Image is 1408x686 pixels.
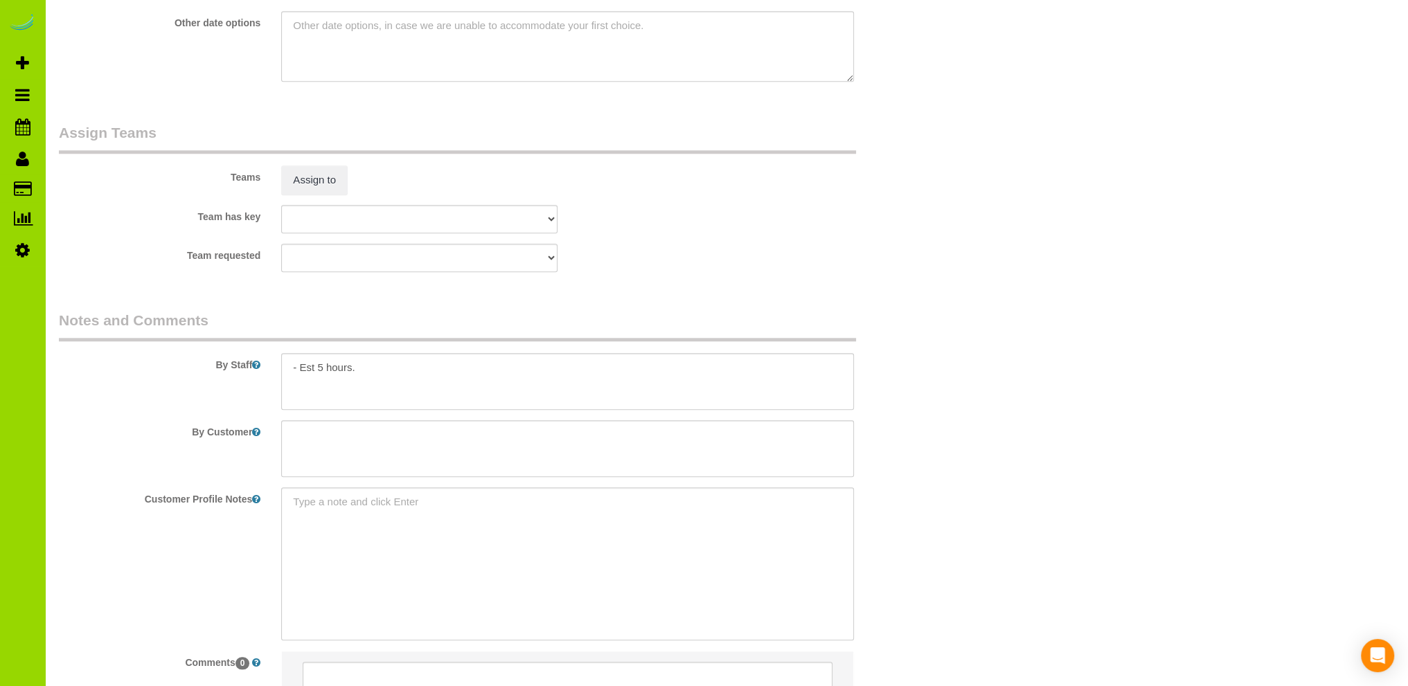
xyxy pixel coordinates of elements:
label: Team requested [48,244,271,262]
button: Assign to [281,165,348,195]
img: Automaid Logo [8,14,36,33]
label: Customer Profile Notes [48,487,271,506]
label: By Customer [48,420,271,439]
label: Team has key [48,205,271,224]
legend: Notes and Comments [59,310,856,341]
label: Comments [48,651,271,669]
div: Open Intercom Messenger [1361,639,1394,672]
label: Other date options [48,11,271,30]
label: By Staff [48,353,271,372]
legend: Assign Teams [59,123,856,154]
span: 0 [235,657,250,669]
label: Teams [48,165,271,184]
